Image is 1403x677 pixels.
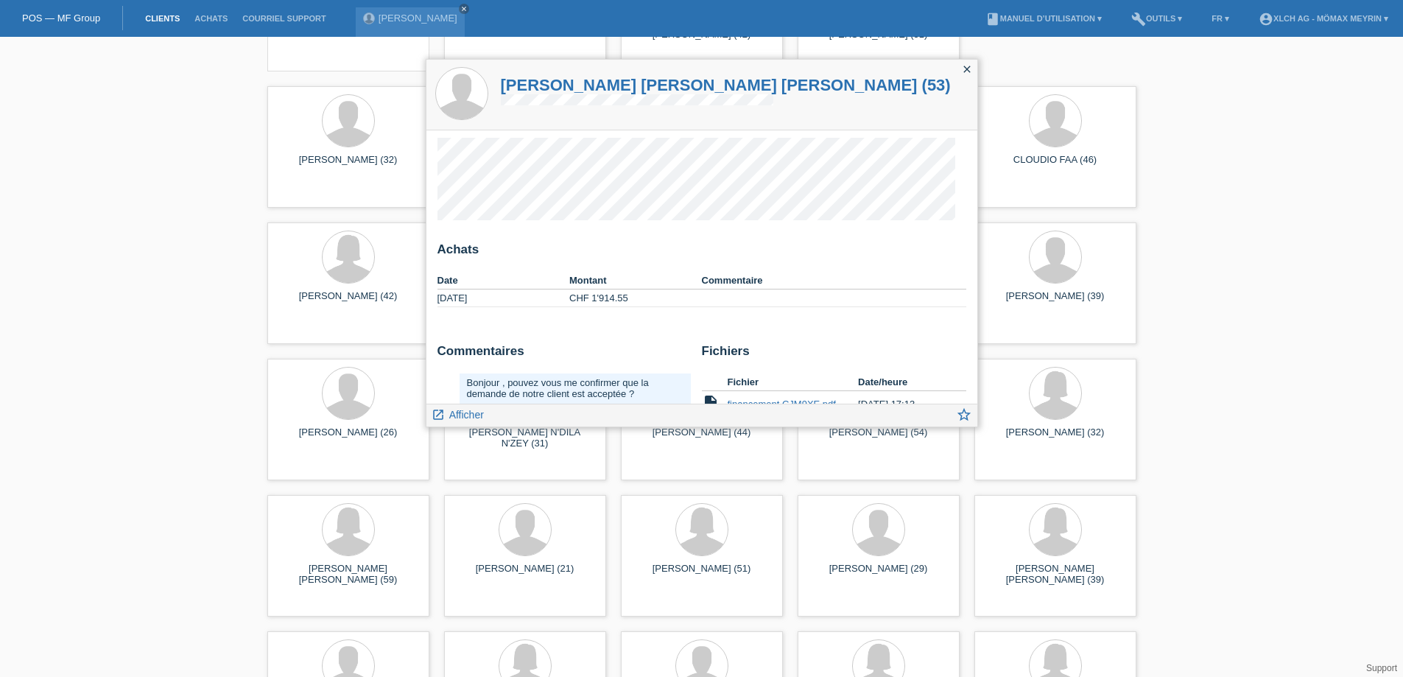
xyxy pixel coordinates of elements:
h2: Commentaires [437,344,691,366]
i: account_circle [1259,12,1273,27]
div: [PERSON_NAME] [PERSON_NAME] (39) [986,563,1125,586]
div: [PERSON_NAME] (29) [809,563,948,586]
a: launch Afficher [432,404,484,423]
div: [PERSON_NAME] (54) [809,427,948,450]
i: launch [432,408,445,421]
a: close [459,4,469,14]
h2: Fichiers [702,344,966,366]
a: [PERSON_NAME] [379,13,457,24]
div: [PERSON_NAME] (32) [279,154,418,178]
div: [DATE] 12:57 [467,403,683,411]
th: Date [437,272,570,290]
a: Courriel Support [235,14,333,23]
div: [PERSON_NAME] (39) [986,290,1125,314]
div: Bonjour , pouvez vous me confirmer que la demande de notre client est acceptée ? [467,377,683,399]
a: Clients [138,14,187,23]
h2: Achats [437,242,966,264]
td: [DATE] [437,290,570,307]
i: close [460,5,468,13]
th: Commentaire [702,272,966,290]
td: [DATE] 17:13 [858,391,945,418]
div: [PERSON_NAME] (42) [279,290,418,314]
i: book [985,12,1000,27]
div: [PERSON_NAME] (51) [633,563,771,586]
a: financement CJM9XE.pdf [728,399,836,410]
a: [PERSON_NAME] [PERSON_NAME] [PERSON_NAME] (53) [501,76,951,94]
a: buildOutils ▾ [1124,14,1189,23]
a: POS — MF Group [22,13,100,24]
i: build [1131,12,1146,27]
i: close [961,63,973,75]
th: Fichier [728,373,859,391]
td: CHF 1'914.55 [569,290,702,307]
div: [PERSON_NAME] (44) [633,427,771,450]
div: [PERSON_NAME] N'DILA N'ZEY (31) [456,427,594,450]
th: Montant [569,272,702,290]
a: Support [1366,663,1397,673]
span: Afficher [449,409,484,421]
div: [PERSON_NAME] [PERSON_NAME] (59) [279,563,418,586]
div: [PERSON_NAME] (32) [986,427,1125,450]
i: star_border [956,407,972,423]
a: star_border [956,408,972,427]
div: [PERSON_NAME] (26) [279,427,418,450]
div: [PERSON_NAME] (21) [456,563,594,586]
th: Date/heure [858,373,945,391]
i: insert_drive_file [702,394,720,412]
a: FR ▾ [1204,14,1237,23]
a: bookManuel d’utilisation ▾ [978,14,1109,23]
div: CLOUDIO FAA (46) [986,154,1125,178]
a: Achats [187,14,235,23]
a: account_circleXLCH AG - Mömax Meyrin ▾ [1251,14,1396,23]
